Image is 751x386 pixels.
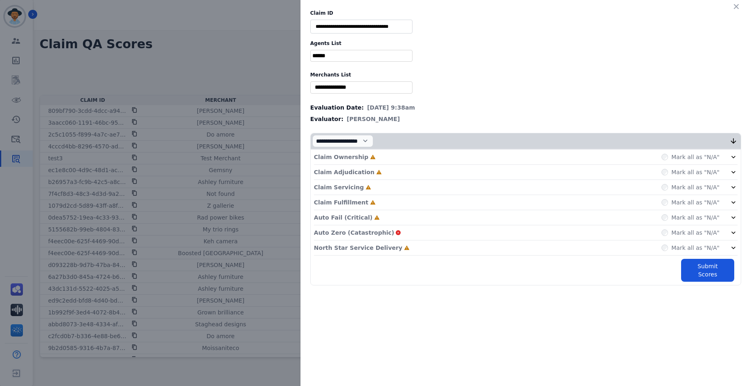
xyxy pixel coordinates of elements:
[310,40,741,47] label: Agents List
[314,229,394,237] p: Auto Zero (Catastrophic)
[347,115,400,123] span: [PERSON_NAME]
[314,168,374,176] p: Claim Adjudication
[367,103,415,112] span: [DATE] 9:38am
[314,183,364,191] p: Claim Servicing
[314,153,368,161] p: Claim Ownership
[312,52,410,60] ul: selected options
[310,72,741,78] label: Merchants List
[671,183,720,191] label: Mark all as "N/A"
[314,213,372,222] p: Auto Fail (Critical)
[671,229,720,237] label: Mark all as "N/A"
[671,244,720,252] label: Mark all as "N/A"
[671,198,720,206] label: Mark all as "N/A"
[671,213,720,222] label: Mark all as "N/A"
[310,115,741,123] div: Evaluator:
[310,10,741,16] label: Claim ID
[312,83,410,92] ul: selected options
[310,103,741,112] div: Evaluation Date:
[314,244,402,252] p: North Star Service Delivery
[671,168,720,176] label: Mark all as "N/A"
[671,153,720,161] label: Mark all as "N/A"
[681,259,734,282] button: Submit Scores
[314,198,368,206] p: Claim Fulfillment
